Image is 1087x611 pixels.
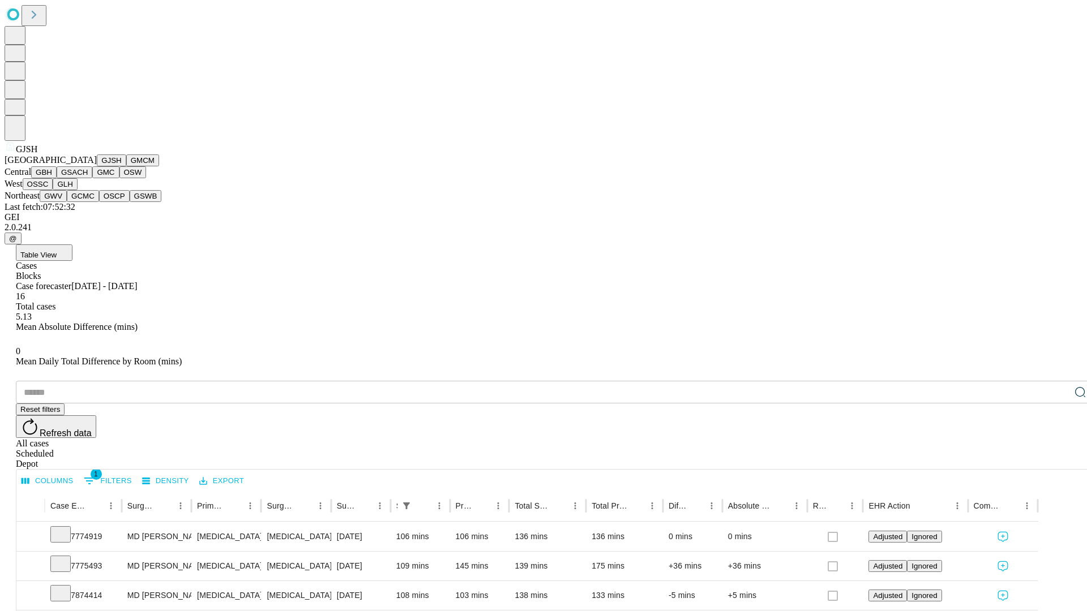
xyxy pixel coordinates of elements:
[267,522,325,551] div: [MEDICAL_DATA]
[592,581,657,610] div: 133 mins
[873,591,902,600] span: Adjusted
[267,552,325,580] div: [MEDICAL_DATA] WITH CHOLANGIOGRAM
[911,591,937,600] span: Ignored
[99,190,130,202] button: OSCP
[196,472,247,490] button: Export
[157,498,173,514] button: Sort
[868,531,907,543] button: Adjusted
[592,501,627,510] div: Total Predicted Duration
[130,190,162,202] button: GSWB
[16,322,138,332] span: Mean Absolute Difference (mins)
[16,415,96,438] button: Refresh data
[399,498,414,514] div: 1 active filter
[1003,498,1019,514] button: Sort
[50,522,116,551] div: 7774919
[515,522,580,551] div: 136 mins
[92,166,119,178] button: GMC
[396,552,444,580] div: 109 mins
[868,590,907,601] button: Adjusted
[337,581,385,610] div: [DATE]
[16,346,20,356] span: 0
[20,251,57,259] span: Table View
[127,552,186,580] div: MD [PERSON_NAME] E Md
[688,498,704,514] button: Sort
[57,166,92,178] button: GSACH
[356,498,372,514] button: Sort
[197,581,255,610] div: [MEDICAL_DATA]
[1019,498,1035,514] button: Menu
[669,581,717,610] div: -5 mins
[949,498,965,514] button: Menu
[16,302,55,311] span: Total cases
[592,552,657,580] div: 175 mins
[868,560,907,572] button: Adjusted
[911,562,937,570] span: Ignored
[372,498,388,514] button: Menu
[474,498,490,514] button: Sort
[907,531,942,543] button: Ignored
[22,586,39,606] button: Expand
[669,522,717,551] div: 0 mins
[396,581,444,610] div: 108 mins
[396,522,444,551] div: 106 mins
[23,178,53,190] button: OSSC
[81,472,135,490] button: Show filters
[313,498,328,514] button: Menu
[19,472,76,490] button: Select columns
[396,501,397,510] div: Scheduled In Room Duration
[456,581,504,610] div: 103 mins
[16,281,71,291] span: Case forecaster
[873,532,902,541] span: Adjusted
[297,498,313,514] button: Sort
[9,234,17,243] span: @
[103,498,119,514] button: Menu
[907,590,942,601] button: Ignored
[868,501,910,510] div: EHR Action
[173,498,189,514] button: Menu
[828,498,844,514] button: Sort
[813,501,828,510] div: Resolved in EHR
[669,501,687,510] div: Difference
[337,552,385,580] div: [DATE]
[22,557,39,576] button: Expand
[5,191,40,200] span: Northeast
[728,522,802,551] div: 0 mins
[16,312,32,321] span: 5.13
[267,501,295,510] div: Surgery Name
[431,498,447,514] button: Menu
[71,281,137,291] span: [DATE] - [DATE]
[16,244,72,261] button: Table View
[242,498,258,514] button: Menu
[5,179,23,188] span: West
[119,166,147,178] button: OSW
[456,522,504,551] div: 106 mins
[40,190,67,202] button: GWV
[16,144,37,154] span: GJSH
[592,522,657,551] div: 136 mins
[337,501,355,510] div: Surgery Date
[844,498,860,514] button: Menu
[416,498,431,514] button: Sort
[728,501,772,510] div: Absolute Difference
[5,155,97,165] span: [GEOGRAPHIC_DATA]
[551,498,567,514] button: Sort
[197,501,225,510] div: Primary Service
[5,222,1082,233] div: 2.0.241
[644,498,660,514] button: Menu
[5,167,31,177] span: Central
[399,498,414,514] button: Show filters
[5,202,75,212] span: Last fetch: 07:52:32
[40,428,92,438] span: Refresh data
[669,552,717,580] div: +36 mins
[907,560,942,572] button: Ignored
[490,498,506,514] button: Menu
[87,498,103,514] button: Sort
[337,522,385,551] div: [DATE]
[226,498,242,514] button: Sort
[50,501,86,510] div: Case Epic Id
[5,233,22,244] button: @
[773,498,789,514] button: Sort
[127,522,186,551] div: MD [PERSON_NAME] E Md
[873,562,902,570] span: Adjusted
[20,405,60,414] span: Reset filters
